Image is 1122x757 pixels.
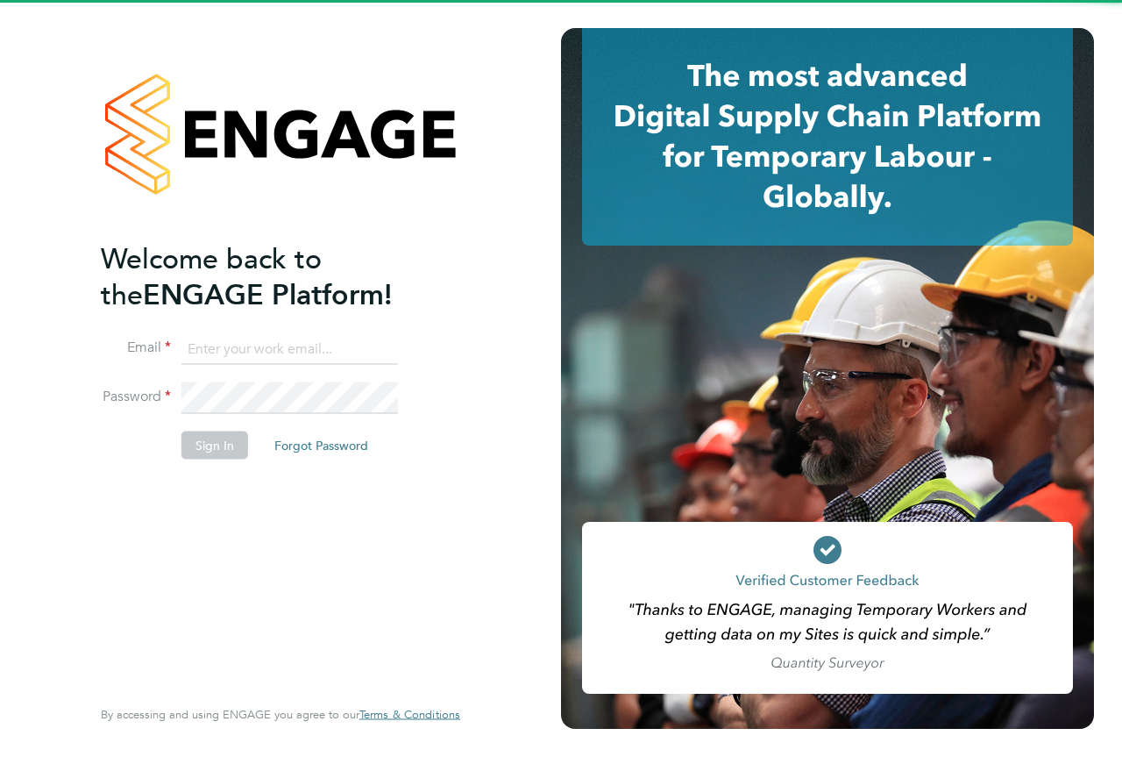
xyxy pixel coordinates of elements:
a: Terms & Conditions [359,708,460,722]
span: Welcome back to the [101,241,322,311]
h2: ENGAGE Platform! [101,240,443,312]
button: Sign In [181,432,248,460]
input: Enter your work email... [181,333,398,365]
label: Email [101,339,171,357]
button: Forgot Password [260,432,382,460]
span: By accessing and using ENGAGE you agree to our [101,707,460,722]
label: Password [101,388,171,406]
